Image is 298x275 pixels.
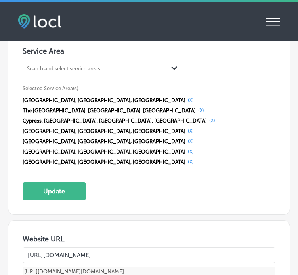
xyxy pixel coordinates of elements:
span: [GEOGRAPHIC_DATA], [GEOGRAPHIC_DATA], [GEOGRAPHIC_DATA] [23,159,185,165]
span: [GEOGRAPHIC_DATA], [GEOGRAPHIC_DATA], [GEOGRAPHIC_DATA] [23,128,185,134]
input: Add Location Website [23,247,276,263]
button: (X) [185,148,196,155]
span: [GEOGRAPHIC_DATA], [GEOGRAPHIC_DATA], [GEOGRAPHIC_DATA] [23,97,185,103]
h3: Website URL [23,235,276,243]
span: [GEOGRAPHIC_DATA], [GEOGRAPHIC_DATA], [GEOGRAPHIC_DATA] [23,149,185,155]
span: The [GEOGRAPHIC_DATA], [GEOGRAPHIC_DATA], [GEOGRAPHIC_DATA] [23,108,196,114]
span: [GEOGRAPHIC_DATA], [GEOGRAPHIC_DATA], [GEOGRAPHIC_DATA] [23,138,185,144]
img: fda3e92497d09a02dc62c9cd864e3231.png [18,14,61,29]
button: (X) [196,107,206,114]
button: (X) [185,128,196,134]
button: (X) [207,118,218,124]
h3: Service Area [23,47,276,59]
div: Search and select service areas [27,66,100,72]
span: Selected Service Area(s) [23,85,78,91]
button: Update [23,182,86,200]
button: (X) [185,159,196,165]
button: (X) [185,97,196,103]
button: (X) [185,138,196,144]
span: Cypress, [GEOGRAPHIC_DATA], [GEOGRAPHIC_DATA], [GEOGRAPHIC_DATA] [23,118,207,124]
